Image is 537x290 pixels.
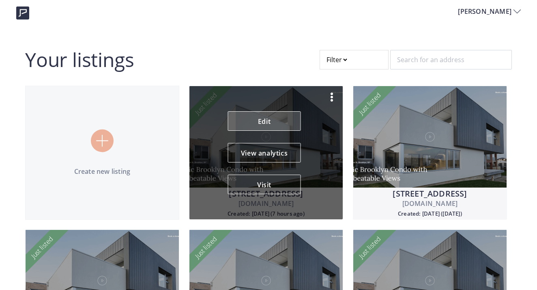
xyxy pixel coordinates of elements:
h2: Your listings [25,50,134,69]
p: Create new listing [26,167,179,176]
button: View analytics [228,143,301,162]
a: Edit [228,111,301,131]
a: Create new listing [25,86,179,220]
button: Visit [228,175,301,194]
input: Search for an address [390,50,512,69]
span: [PERSON_NAME] [458,6,513,16]
img: logo [16,6,29,19]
